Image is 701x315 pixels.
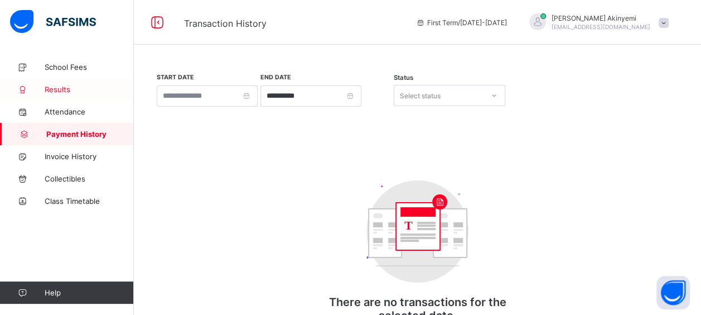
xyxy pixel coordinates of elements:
[45,107,134,116] span: Attendance
[184,18,267,29] span: Transaction History
[157,74,194,81] label: Start Date
[394,74,413,82] span: Status
[45,197,134,206] span: Class Timetable
[45,152,134,161] span: Invoice History
[46,130,134,139] span: Payment History
[45,174,134,183] span: Collectibles
[260,74,291,81] label: End Date
[45,85,134,94] span: Results
[45,63,134,71] span: School Fees
[552,23,650,30] span: [EMAIL_ADDRESS][DOMAIN_NAME]
[518,13,674,32] div: OlukayodeAkinyemi
[404,218,413,232] tspan: T
[400,85,441,106] div: Select status
[552,14,650,22] span: [PERSON_NAME] Akinyemi
[656,276,690,309] button: Open asap
[10,10,96,34] img: safsims
[416,18,507,27] span: session/term information
[45,288,133,297] span: Help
